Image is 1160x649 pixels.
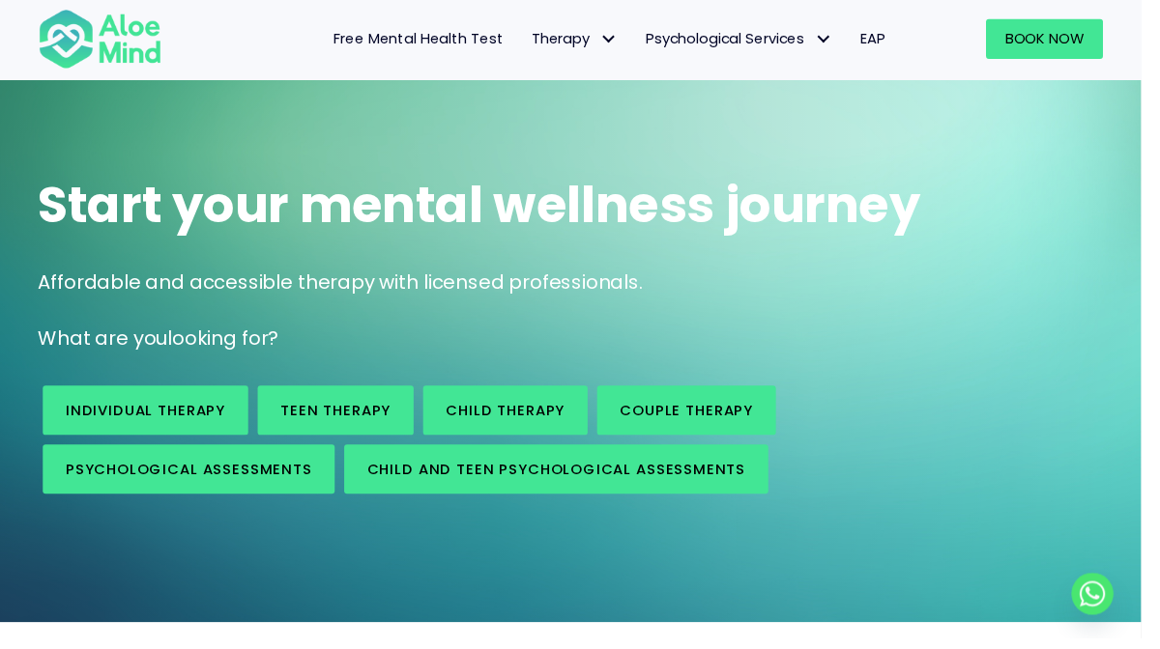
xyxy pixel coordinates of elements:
span: Start your mental wellness journey [39,173,936,243]
span: EAP [875,29,900,49]
a: Child Therapy [430,392,597,442]
span: looking for? [170,330,283,357]
span: Book Now [1022,29,1102,49]
span: Individual therapy [67,407,229,427]
span: Couple therapy [630,407,766,427]
span: Free Mental Health Test [339,29,511,49]
span: Therapy: submenu [604,26,632,54]
span: Psychological assessments [67,466,317,487]
a: Child and Teen Psychological assessments [350,452,781,502]
span: Child and Teen Psychological assessments [373,466,758,487]
a: Psychological assessments [43,452,340,502]
span: What are you [39,330,170,357]
a: TherapyTherapy: submenu [526,19,642,60]
a: Psychological ServicesPsychological Services: submenu [642,19,860,60]
img: Aloe mind Logo [39,8,164,71]
a: Free Mental Health Test [325,19,526,60]
span: Psychological Services [656,29,846,49]
a: Teen Therapy [262,392,420,442]
span: Teen Therapy [285,407,397,427]
span: Psychological Services: submenu [823,26,851,54]
nav: Menu [184,19,914,60]
a: Whatsapp [1089,582,1132,625]
span: Therapy [540,29,627,49]
a: Book Now [1002,19,1121,60]
a: EAP [860,19,914,60]
a: Couple therapy [607,392,789,442]
a: Individual therapy [43,392,252,442]
span: Child Therapy [453,407,574,427]
p: Affordable and accessible therapy with licensed professionals. [39,273,1121,301]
